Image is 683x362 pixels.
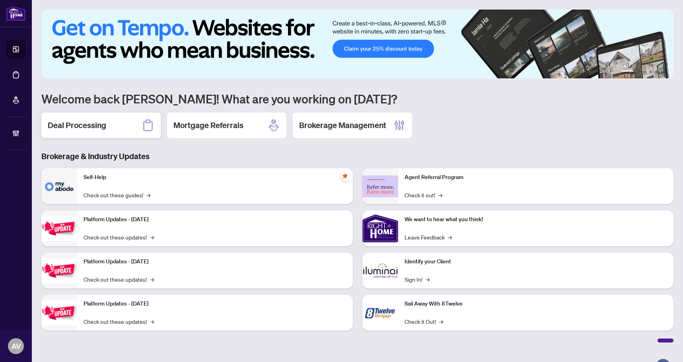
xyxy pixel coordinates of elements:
[84,215,346,224] p: Platform Updates - [DATE]
[340,171,350,181] span: pushpin
[362,210,398,246] img: We want to hear what you think!
[651,334,675,358] button: Open asap
[405,173,667,182] p: Agent Referral Program
[448,233,452,241] span: →
[84,257,346,266] p: Platform Updates - [DATE]
[662,70,665,74] button: 6
[405,257,667,266] p: Identify your Client
[41,10,673,78] img: Slide 0
[299,120,386,131] h2: Brokerage Management
[84,300,346,308] p: Platform Updates - [DATE]
[12,341,21,352] span: AV
[150,317,154,326] span: →
[621,70,634,74] button: 1
[362,295,398,331] img: Sail Away With 8Twelve
[405,275,430,284] a: Sign In!→
[41,300,77,325] img: Platform Updates - June 23, 2025
[84,275,154,284] a: Check out these updates!→
[48,120,106,131] h2: Deal Processing
[84,233,154,241] a: Check out these updates!→
[84,317,154,326] a: Check out these updates!→
[84,173,346,182] p: Self-Help
[6,6,25,21] img: logo
[405,233,452,241] a: Leave Feedback→
[41,91,673,106] h1: Welcome back [PERSON_NAME]! What are you working on [DATE]?
[405,300,667,308] p: Sail Away With 8Twelve
[41,151,673,162] h3: Brokerage & Industry Updates
[41,216,77,241] img: Platform Updates - July 21, 2025
[173,120,243,131] h2: Mortgage Referrals
[362,175,398,197] img: Agent Referral Program
[146,191,150,199] span: →
[150,275,154,284] span: →
[656,70,659,74] button: 5
[405,215,667,224] p: We want to hear what you think!
[650,70,653,74] button: 4
[637,70,640,74] button: 2
[405,317,443,326] a: Check it Out!→
[41,168,77,204] img: Self-Help
[438,191,442,199] span: →
[41,258,77,283] img: Platform Updates - July 8, 2025
[150,233,154,241] span: →
[426,275,430,284] span: →
[643,70,646,74] button: 3
[439,317,443,326] span: →
[362,253,398,288] img: Identify your Client
[84,191,150,199] a: Check out these guides!→
[405,191,442,199] a: Check it out!→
